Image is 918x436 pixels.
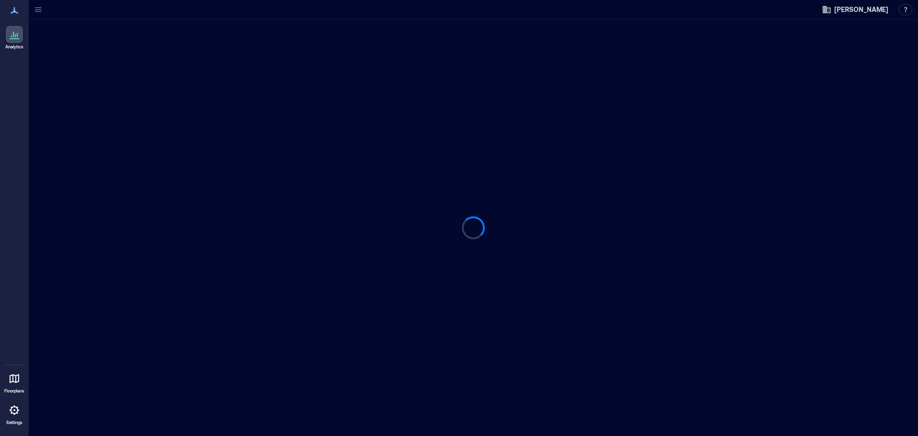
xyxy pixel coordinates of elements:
span: [PERSON_NAME] [834,5,888,14]
a: Analytics [2,23,26,53]
p: Floorplans [4,388,24,394]
button: [PERSON_NAME] [819,2,891,17]
a: Floorplans [1,367,27,397]
p: Analytics [5,44,23,50]
a: Settings [3,399,26,428]
p: Settings [6,420,22,425]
